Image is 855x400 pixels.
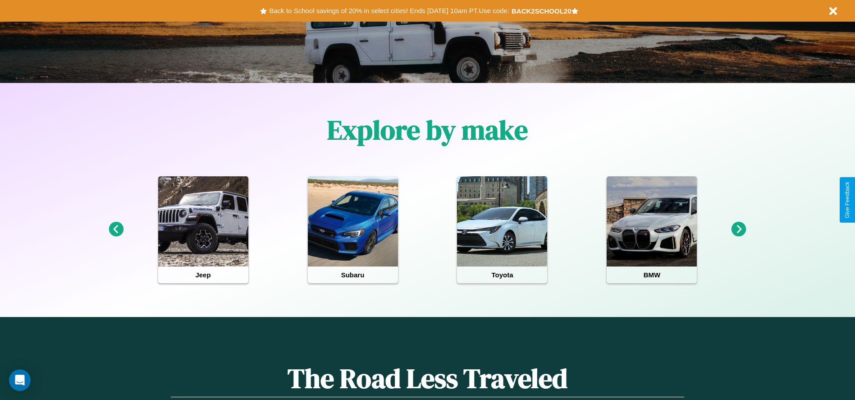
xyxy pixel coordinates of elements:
h4: Toyota [457,267,547,283]
h4: Subaru [308,267,398,283]
div: Open Intercom Messenger [9,369,31,391]
h1: Explore by make [327,111,528,148]
h4: Jeep [158,267,248,283]
b: BACK2SCHOOL20 [512,7,572,15]
h4: BMW [607,267,697,283]
div: Give Feedback [844,182,850,218]
h1: The Road Less Traveled [171,360,684,397]
button: Back to School savings of 20% in select cities! Ends [DATE] 10am PT.Use code: [267,5,511,17]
